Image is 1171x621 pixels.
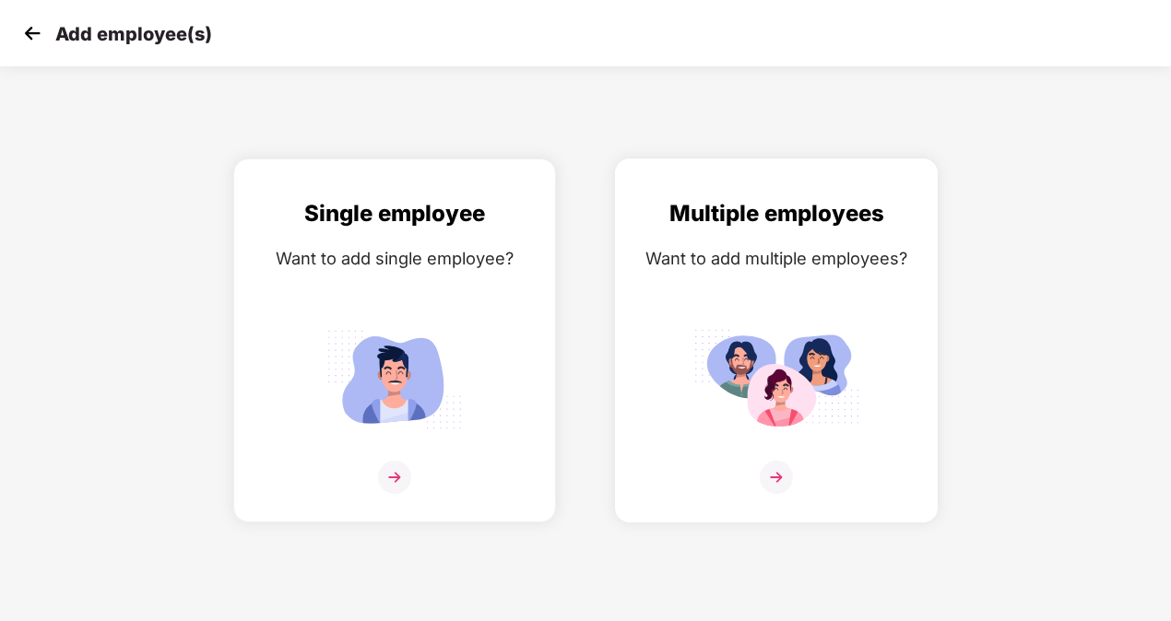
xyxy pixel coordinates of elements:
div: Multiple employees [634,196,918,231]
img: svg+xml;base64,PHN2ZyB4bWxucz0iaHR0cDovL3d3dy53My5vcmcvMjAwMC9zdmciIHdpZHRoPSIzNiIgaGVpZ2h0PSIzNi... [760,461,793,494]
div: Single employee [253,196,537,231]
div: Want to add multiple employees? [634,245,918,272]
div: Want to add single employee? [253,245,537,272]
p: Add employee(s) [55,23,212,45]
img: svg+xml;base64,PHN2ZyB4bWxucz0iaHR0cDovL3d3dy53My5vcmcvMjAwMC9zdmciIGlkPSJTaW5nbGVfZW1wbG95ZWUiIH... [312,322,478,437]
img: svg+xml;base64,PHN2ZyB4bWxucz0iaHR0cDovL3d3dy53My5vcmcvMjAwMC9zdmciIGlkPSJNdWx0aXBsZV9lbXBsb3llZS... [693,322,859,437]
img: svg+xml;base64,PHN2ZyB4bWxucz0iaHR0cDovL3d3dy53My5vcmcvMjAwMC9zdmciIHdpZHRoPSIzNiIgaGVpZ2h0PSIzNi... [378,461,411,494]
img: svg+xml;base64,PHN2ZyB4bWxucz0iaHR0cDovL3d3dy53My5vcmcvMjAwMC9zdmciIHdpZHRoPSIzMCIgaGVpZ2h0PSIzMC... [18,19,46,47]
